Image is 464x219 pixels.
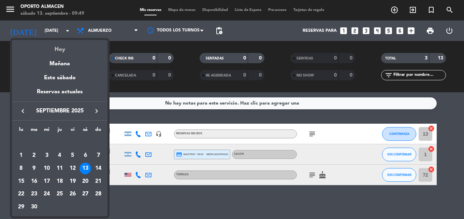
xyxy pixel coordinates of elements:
td: 9 de septiembre de 2025 [28,162,41,175]
div: 7 [92,150,104,161]
td: 25 de septiembre de 2025 [53,188,66,201]
td: 8 de septiembre de 2025 [15,162,28,175]
div: 10 [41,163,53,174]
div: 6 [79,150,91,161]
div: 11 [54,163,66,174]
div: 14 [92,163,104,174]
div: 19 [67,176,78,187]
div: 25 [54,188,66,200]
div: 16 [28,176,40,187]
div: 15 [15,176,27,187]
td: 29 de septiembre de 2025 [15,201,28,214]
td: 20 de septiembre de 2025 [79,175,92,188]
div: 4 [54,150,66,161]
div: 1 [15,150,27,161]
th: sábado [79,126,92,136]
div: 21 [92,176,104,187]
div: 3 [41,150,53,161]
i: keyboard_arrow_right [92,107,101,115]
div: 29 [15,201,27,213]
div: 28 [92,188,104,200]
td: 28 de septiembre de 2025 [92,188,105,201]
div: 9 [28,163,40,174]
div: 13 [79,163,91,174]
div: Reservas actuales [12,87,107,101]
td: 7 de septiembre de 2025 [92,149,105,162]
div: 18 [54,176,66,187]
div: 24 [41,188,53,200]
td: 26 de septiembre de 2025 [66,188,79,201]
div: 8 [15,163,27,174]
td: 1 de septiembre de 2025 [15,149,28,162]
div: 12 [67,163,78,174]
td: 15 de septiembre de 2025 [15,175,28,188]
div: 23 [28,188,40,200]
div: 20 [79,176,91,187]
th: lunes [15,126,28,136]
td: 23 de septiembre de 2025 [28,188,41,201]
div: 26 [67,188,78,200]
div: Mañana [12,54,107,68]
td: 6 de septiembre de 2025 [79,149,92,162]
td: 5 de septiembre de 2025 [66,149,79,162]
span: septiembre 2025 [29,107,90,115]
td: 16 de septiembre de 2025 [28,175,41,188]
th: domingo [92,126,105,136]
td: 10 de septiembre de 2025 [40,162,53,175]
td: 3 de septiembre de 2025 [40,149,53,162]
div: 30 [28,201,40,213]
td: 24 de septiembre de 2025 [40,188,53,201]
div: 5 [67,150,78,161]
td: 30 de septiembre de 2025 [28,201,41,214]
i: keyboard_arrow_left [19,107,27,115]
td: 18 de septiembre de 2025 [53,175,66,188]
td: 21 de septiembre de 2025 [92,175,105,188]
td: 14 de septiembre de 2025 [92,162,105,175]
td: 11 de septiembre de 2025 [53,162,66,175]
th: viernes [66,126,79,136]
td: 22 de septiembre de 2025 [15,188,28,201]
button: keyboard_arrow_right [90,107,103,115]
div: Hoy [12,40,107,54]
div: 22 [15,188,27,200]
button: keyboard_arrow_left [17,107,29,115]
td: 17 de septiembre de 2025 [40,175,53,188]
td: 27 de septiembre de 2025 [79,188,92,201]
td: 12 de septiembre de 2025 [66,162,79,175]
div: 27 [79,188,91,200]
td: 2 de septiembre de 2025 [28,149,41,162]
div: 2 [28,150,40,161]
td: 4 de septiembre de 2025 [53,149,66,162]
td: 19 de septiembre de 2025 [66,175,79,188]
th: jueves [53,126,66,136]
th: martes [28,126,41,136]
td: SEP. [15,136,105,149]
div: Este sábado [12,68,107,87]
td: 13 de septiembre de 2025 [79,162,92,175]
div: 17 [41,176,53,187]
th: miércoles [40,126,53,136]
